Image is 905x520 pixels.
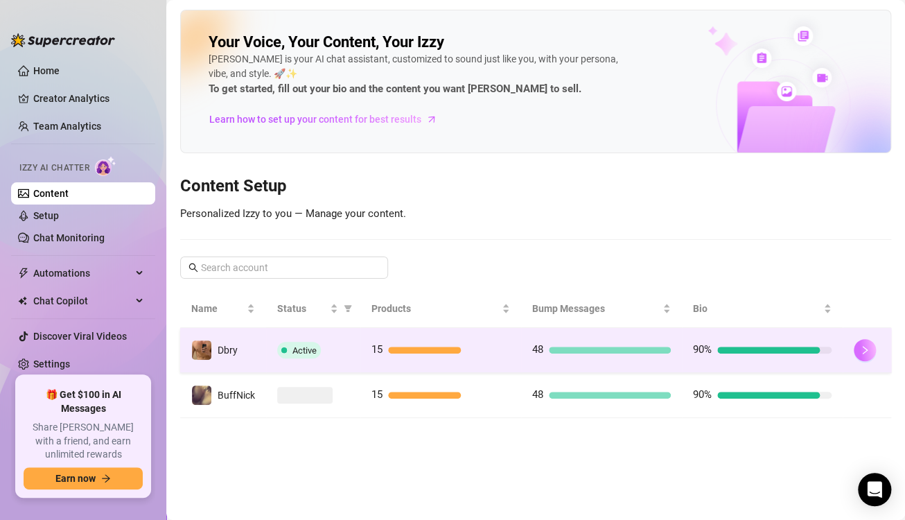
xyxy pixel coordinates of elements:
span: Bio [693,301,820,316]
span: 15 [371,388,383,401]
span: 48 [532,343,543,356]
span: Learn how to set up your content for best results [209,112,421,127]
span: filter [341,298,355,319]
span: Status [277,301,327,316]
a: Settings [33,358,70,370]
img: logo-BBDzfeDw.svg [11,33,115,47]
span: Chat Copilot [33,290,132,312]
th: Status [266,290,360,328]
img: AI Chatter [95,156,116,176]
span: thunderbolt [18,268,29,279]
th: Name [180,290,266,328]
a: Chat Monitoring [33,232,105,243]
th: Products [360,290,521,328]
button: right [854,339,876,361]
img: ai-chatter-content-library-cLFOSyPT.png [676,11,890,153]
th: Bio [682,290,843,328]
span: Personalized Izzy to you — Manage your content. [180,207,406,220]
span: Automations [33,262,132,284]
span: 90% [693,388,712,401]
span: Products [371,301,499,316]
a: Creator Analytics [33,87,144,110]
span: Active [292,345,317,356]
a: Content [33,188,69,199]
span: right [860,345,870,355]
a: Setup [33,210,59,221]
span: Name [191,301,244,316]
img: BuffNick [192,385,211,405]
span: filter [344,304,352,313]
span: 🎁 Get $100 in AI Messages [24,388,143,415]
img: Dbry [192,340,211,360]
div: [PERSON_NAME] is your AI chat assistant, customized to sound just like you, with your persona, vi... [209,52,624,98]
span: BuffNick [218,390,255,401]
th: Bump Messages [521,290,682,328]
span: Share [PERSON_NAME] with a friend, and earn unlimited rewards [24,421,143,462]
strong: To get started, fill out your bio and the content you want [PERSON_NAME] to sell. [209,83,581,95]
a: Learn how to set up your content for best results [209,108,448,130]
h2: Your Voice, Your Content, Your Izzy [209,33,444,52]
a: Team Analytics [33,121,101,132]
a: Home [33,65,60,76]
span: 48 [532,388,543,401]
h3: Content Setup [180,175,891,198]
span: Izzy AI Chatter [19,162,89,175]
span: arrow-right [425,112,439,126]
span: Earn now [55,473,96,484]
span: 15 [371,343,383,356]
span: Bump Messages [532,301,660,316]
input: Search account [201,260,369,275]
button: Earn nowarrow-right [24,467,143,489]
img: Chat Copilot [18,296,27,306]
a: Discover Viral Videos [33,331,127,342]
div: Open Intercom Messenger [858,473,891,506]
span: arrow-right [101,474,111,483]
span: search [188,263,198,272]
span: 90% [693,343,712,356]
span: Dbry [218,345,238,356]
